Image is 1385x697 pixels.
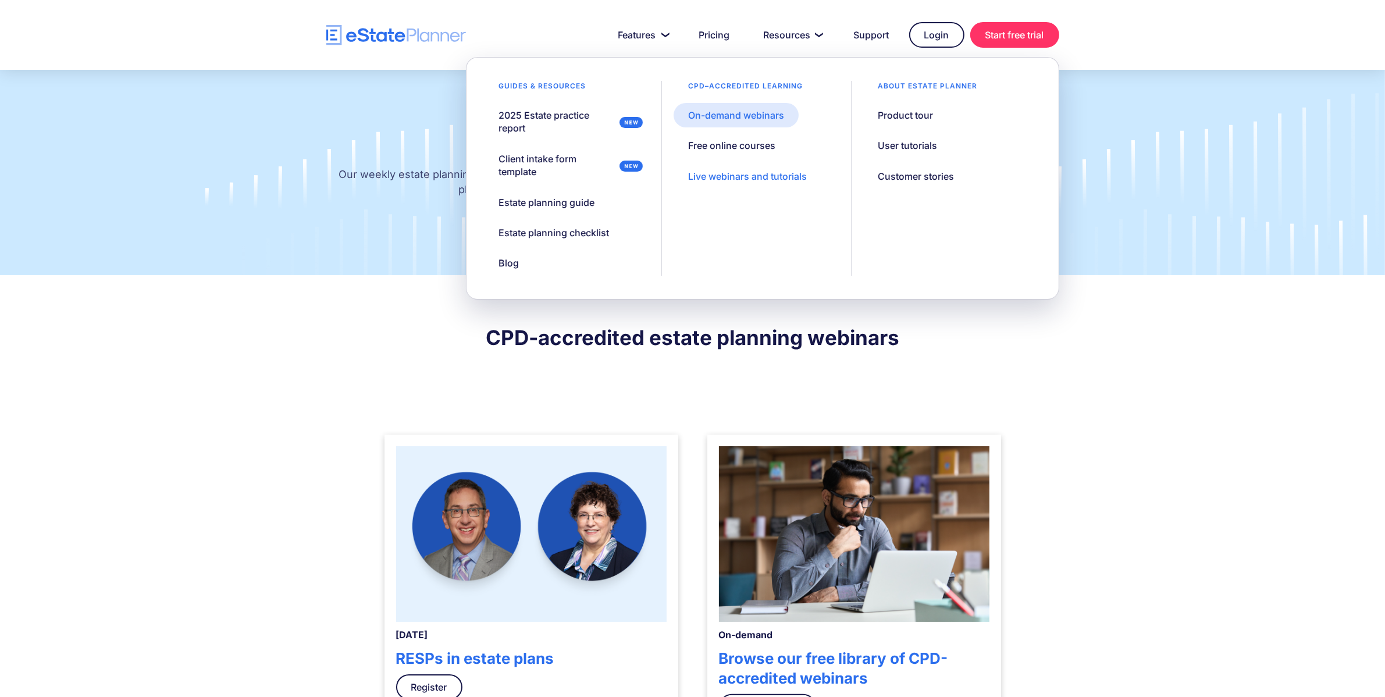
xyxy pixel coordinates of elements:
a: Client intake form template [484,147,650,184]
div: Estate planning guide [499,196,594,209]
div: User tutorials [878,139,937,152]
a: 2025 Estate practice report [484,103,650,141]
div: Estate planning checklist [499,226,609,239]
a: Features [604,23,679,47]
p: Our weekly estate planning webinars are CPD-accredited and designed to help estate practitioners ... [326,155,1059,215]
a: Estate planning checklist [484,221,624,245]
a: Resources [750,23,834,47]
strong: On-demand [719,629,773,641]
div: 2025 Estate practice report [499,109,615,135]
a: Live webinars and tutorials [674,164,821,189]
div: Free online courses [688,139,775,152]
a: Free online courses [674,133,790,158]
a: Pricing [685,23,744,47]
div: Customer stories [878,170,954,183]
a: User tutorials [863,133,952,158]
div: Product tour [878,109,933,122]
a: On-demand webinars [674,103,799,127]
a: Login [909,22,964,48]
a: Blog [484,251,533,275]
h4: Browse our free library of CPD-accredited webinars [719,649,989,688]
a: Product tour [863,103,948,127]
div: Live webinars and tutorials [688,170,807,183]
div: About estate planner [863,81,992,97]
strong: RESPs in estate plans [396,649,554,667]
a: home [326,25,466,45]
div: On-demand webinars [688,109,784,122]
a: Start free trial [970,22,1059,48]
a: Estate planning guide [484,190,609,215]
strong: [DATE] [396,629,428,641]
div: CPD–accredited learning [674,81,817,97]
div: Client intake form template [499,152,615,179]
a: Customer stories [863,164,969,189]
div: Blog [499,257,519,269]
div: Guides & resources [484,81,600,97]
a: Support [840,23,903,47]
